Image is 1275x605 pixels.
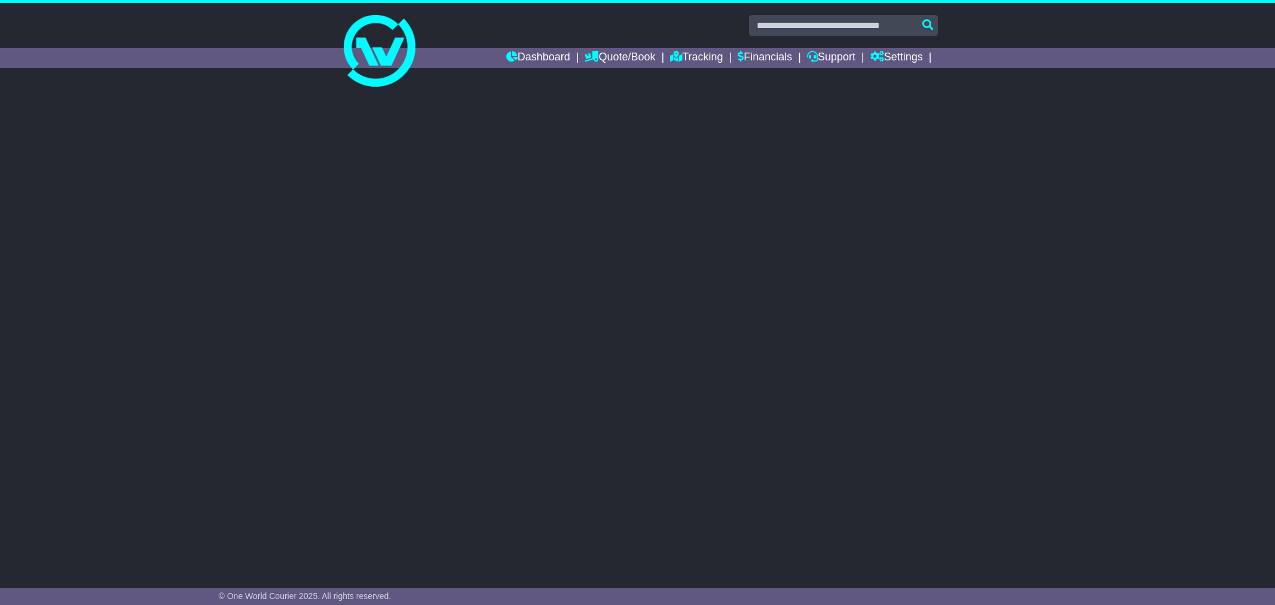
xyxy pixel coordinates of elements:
[585,48,655,68] a: Quote/Book
[506,48,570,68] a: Dashboard
[870,48,923,68] a: Settings
[738,48,792,68] a: Financials
[670,48,723,68] a: Tracking
[807,48,855,68] a: Support
[219,591,392,601] span: © One World Courier 2025. All rights reserved.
